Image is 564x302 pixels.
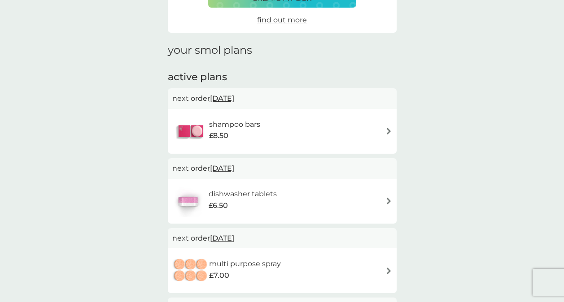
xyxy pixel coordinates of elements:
[385,128,392,134] img: arrow right
[209,130,228,142] span: £8.50
[385,198,392,204] img: arrow right
[209,119,260,130] h6: shampoo bars
[209,270,229,281] span: £7.00
[168,44,397,57] h1: your smol plans
[172,116,209,147] img: shampoo bars
[210,90,234,107] span: [DATE]
[172,255,209,286] img: multi purpose spray
[209,188,277,200] h6: dishwasher tablets
[172,233,392,244] p: next order
[257,16,307,24] span: find out more
[209,200,228,211] span: £6.50
[210,160,234,177] span: [DATE]
[172,186,204,217] img: dishwasher tablets
[210,229,234,247] span: [DATE]
[385,267,392,274] img: arrow right
[209,258,281,270] h6: multi purpose spray
[168,70,397,84] h2: active plans
[172,93,392,104] p: next order
[172,163,392,174] p: next order
[257,14,307,26] a: find out more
